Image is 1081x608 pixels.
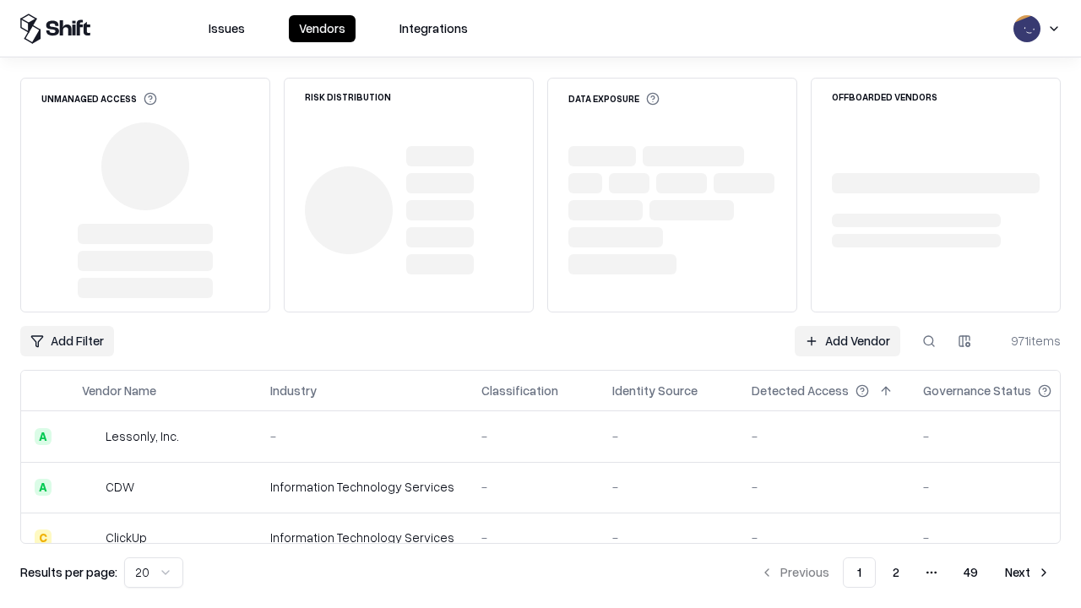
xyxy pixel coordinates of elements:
[270,382,317,399] div: Industry
[305,92,391,101] div: Risk Distribution
[752,529,896,546] div: -
[270,478,454,496] div: Information Technology Services
[270,529,454,546] div: Information Technology Services
[82,479,99,496] img: CDW
[612,382,698,399] div: Identity Source
[993,332,1061,350] div: 971 items
[832,92,937,101] div: Offboarded Vendors
[481,478,585,496] div: -
[481,427,585,445] div: -
[612,478,725,496] div: -
[923,478,1078,496] div: -
[481,529,585,546] div: -
[270,427,454,445] div: -
[35,529,52,546] div: C
[106,478,134,496] div: CDW
[568,92,660,106] div: Data Exposure
[612,529,725,546] div: -
[923,529,1078,546] div: -
[106,427,179,445] div: Lessonly, Inc.
[389,15,478,42] button: Integrations
[198,15,255,42] button: Issues
[995,557,1061,588] button: Next
[106,529,147,546] div: ClickUp
[879,557,913,588] button: 2
[20,563,117,581] p: Results per page:
[82,382,156,399] div: Vendor Name
[481,382,558,399] div: Classification
[752,427,896,445] div: -
[923,382,1031,399] div: Governance Status
[289,15,356,42] button: Vendors
[35,428,52,445] div: A
[923,427,1078,445] div: -
[35,479,52,496] div: A
[752,478,896,496] div: -
[82,428,99,445] img: Lessonly, Inc.
[843,557,876,588] button: 1
[750,557,1061,588] nav: pagination
[41,92,157,106] div: Unmanaged Access
[950,557,991,588] button: 49
[752,382,849,399] div: Detected Access
[612,427,725,445] div: -
[20,326,114,356] button: Add Filter
[82,529,99,546] img: ClickUp
[795,326,900,356] a: Add Vendor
